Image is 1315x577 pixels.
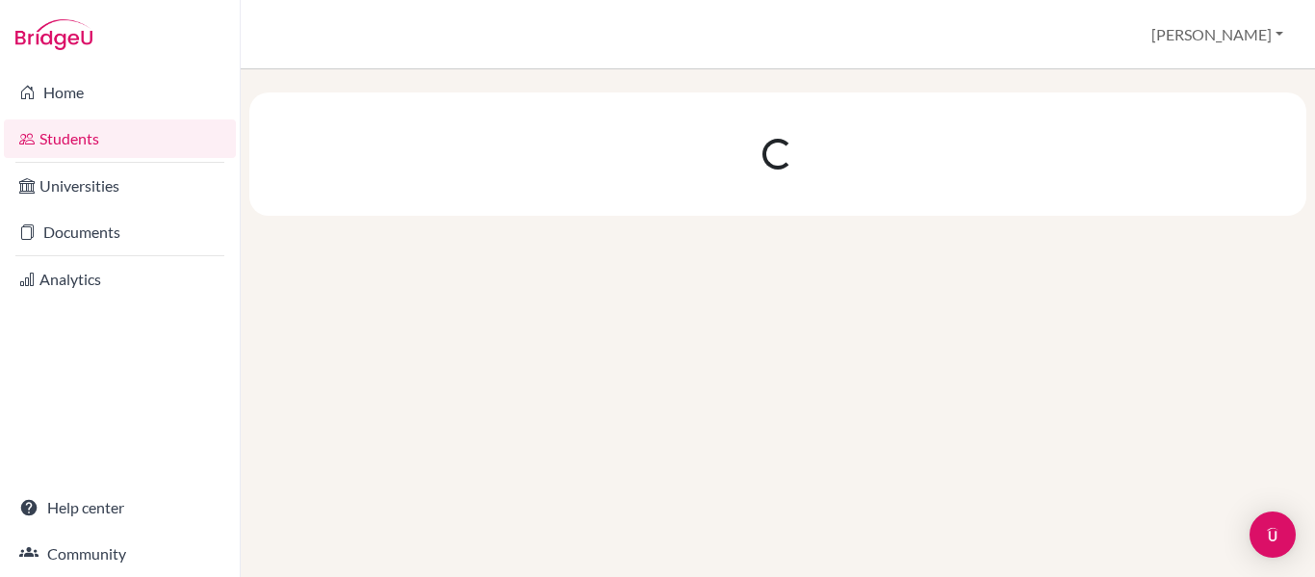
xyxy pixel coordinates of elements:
a: Universities [4,167,236,205]
a: Help center [4,488,236,527]
a: Analytics [4,260,236,299]
img: Bridge-U [15,19,92,50]
a: Documents [4,213,236,251]
div: Open Intercom Messenger [1250,511,1296,558]
a: Community [4,535,236,573]
a: Home [4,73,236,112]
a: Students [4,119,236,158]
button: [PERSON_NAME] [1143,16,1292,53]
